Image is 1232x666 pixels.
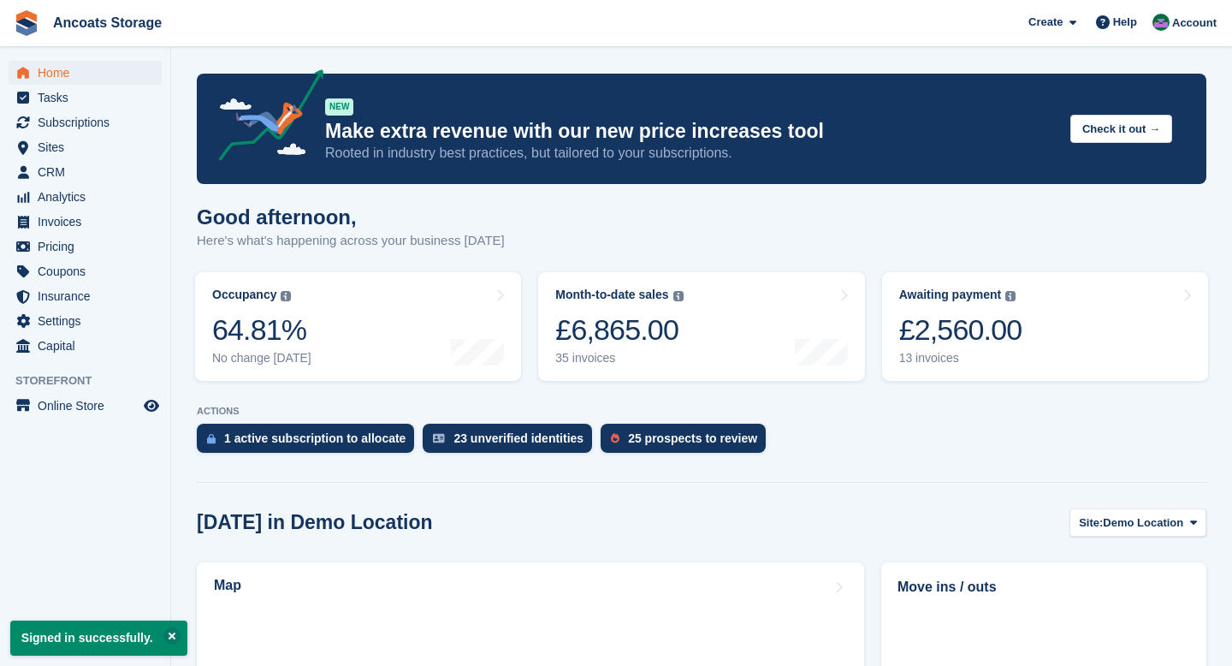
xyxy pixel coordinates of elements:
a: menu [9,185,162,209]
p: Here's what's happening across your business [DATE] [197,231,505,251]
span: Home [38,61,140,85]
p: ACTIONS [197,406,1206,417]
span: CRM [38,160,140,184]
span: Pricing [38,235,140,259]
img: icon-info-grey-7440780725fd019a000dd9b08b2336e03edf1995a4989e88bcd33f0948082b44.svg [673,291,684,301]
h2: [DATE] in Demo Location [197,511,433,534]
a: 25 prospects to review [601,424,774,461]
span: Storefront [15,372,170,389]
span: Insurance [38,284,140,308]
a: menu [9,160,162,184]
span: Demo Location [1103,514,1183,532]
button: Check it out → [1070,115,1172,143]
img: icon-info-grey-7440780725fd019a000dd9b08b2336e03edf1995a4989e88bcd33f0948082b44.svg [1005,291,1016,301]
a: 1 active subscription to allocate [197,424,423,461]
span: Tasks [38,86,140,110]
a: menu [9,110,162,134]
div: 35 invoices [555,351,683,366]
span: Online Store [38,394,140,418]
span: Coupons [38,259,140,283]
h1: Good afternoon, [197,205,505,229]
a: Ancoats Storage [46,9,169,37]
div: 1 active subscription to allocate [224,431,406,445]
div: 25 prospects to review [628,431,757,445]
h2: Map [214,578,241,593]
img: prospect-51fa495bee0391a8d652442698ab0144808aea92771e9ea1ae160a38d050c398.svg [611,433,619,443]
span: Help [1113,14,1137,31]
a: Occupancy 64.81% No change [DATE] [195,272,521,381]
a: menu [9,235,162,259]
div: 23 unverified identities [453,431,583,445]
a: 23 unverified identities [423,424,601,461]
div: 64.81% [212,312,311,348]
div: Occupancy [212,288,276,302]
span: Analytics [38,185,140,209]
div: No change [DATE] [212,351,311,366]
span: Site: [1079,514,1103,532]
h2: Move ins / outs [897,577,1190,598]
span: Create [1028,14,1063,31]
a: menu [9,210,162,234]
a: menu [9,135,162,159]
span: Account [1172,15,1217,32]
div: NEW [325,98,353,116]
p: Rooted in industry best practices, but tailored to your subscriptions. [325,144,1057,163]
img: active_subscription_to_allocate_icon-d502201f5373d7db506a760aba3b589e785aa758c864c3986d89f69b8ff3... [207,433,216,444]
a: Month-to-date sales £6,865.00 35 invoices [538,272,864,381]
img: stora-icon-8386f47178a22dfd0bd8f6a31ec36ba5ce8667c1dd55bd0f319d3a0aa187defe.svg [14,10,39,36]
a: menu [9,61,162,85]
p: Make extra revenue with our new price increases tool [325,119,1057,144]
img: price-adjustments-announcement-icon-8257ccfd72463d97f412b2fc003d46551f7dbcb40ab6d574587a9cd5c0d94... [204,69,324,167]
span: Settings [38,309,140,333]
a: Awaiting payment £2,560.00 13 invoices [882,272,1208,381]
a: Preview store [141,395,162,416]
p: Signed in successfully. [10,621,187,656]
a: menu [9,86,162,110]
a: menu [9,394,162,418]
span: Capital [38,334,140,358]
div: £6,865.00 [555,312,683,348]
img: verify_identity-adf6edd0f0f0b5bbfe63781bf79b02c33cf7c696d77639b501bdc392416b5a36.svg [433,433,445,443]
img: icon-info-grey-7440780725fd019a000dd9b08b2336e03edf1995a4989e88bcd33f0948082b44.svg [281,291,291,301]
span: Sites [38,135,140,159]
span: Subscriptions [38,110,140,134]
a: menu [9,284,162,308]
div: Awaiting payment [899,288,1002,302]
a: menu [9,259,162,283]
a: menu [9,309,162,333]
span: Invoices [38,210,140,234]
a: menu [9,334,162,358]
div: £2,560.00 [899,312,1022,348]
div: 13 invoices [899,351,1022,366]
div: Month-to-date sales [555,288,668,302]
button: Site: Demo Location [1069,508,1206,537]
